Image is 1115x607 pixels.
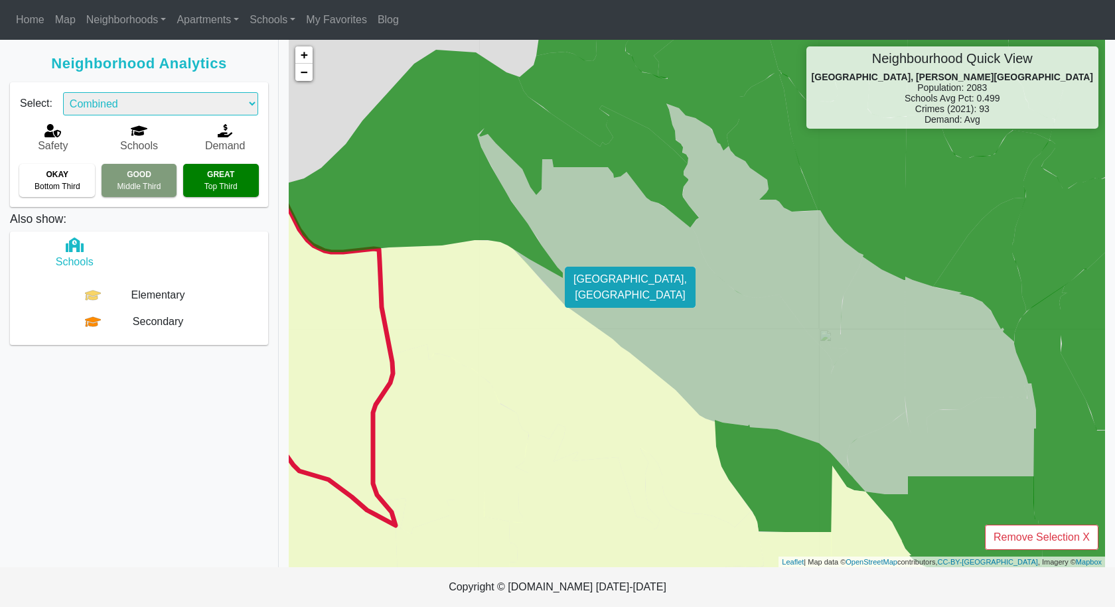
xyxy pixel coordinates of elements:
img: demand [218,124,233,137]
a: My Favorites [301,7,372,33]
span: Bottom Third [35,182,80,191]
span: Blog [378,14,399,25]
a: Blog [372,7,404,33]
a: Home [11,7,50,33]
b: GOOD [127,170,151,179]
span: Home [16,14,44,25]
a: Zoom in [295,46,313,64]
h5: Neighbourhood Quick View [812,50,1093,66]
span: Schools [56,256,94,267]
b: [GEOGRAPHIC_DATA], [PERSON_NAME][GEOGRAPHIC_DATA] [812,72,1093,82]
div: Select: [10,82,53,115]
a: Map [50,7,81,33]
span: Safety [38,140,68,151]
p: Copyright © [DOMAIN_NAME] [DATE]-[DATE] [189,567,926,607]
div: Elementary [101,287,215,303]
span: Top Third [204,182,238,191]
b: GREAT [207,170,234,179]
a: CC-BY-[GEOGRAPHIC_DATA] [937,558,1037,566]
a: Mapbox [1076,558,1102,566]
button: [GEOGRAPHIC_DATA], [GEOGRAPHIC_DATA] [565,267,696,308]
span: Map [55,14,76,25]
img: safety [44,124,61,137]
span: Neighborhoods [86,14,159,25]
button: Remove Selection X [985,525,1098,550]
a: Apartments [171,7,244,33]
a: Schools [244,7,301,33]
span: Neighborhood Analytics [10,55,268,72]
a: OpenStreetMap [846,558,897,566]
a: Zoom out [295,64,313,81]
div: Secondary [101,314,215,330]
span: Apartments [177,14,231,25]
div: Population: 2083 Schools Avg Pct: 0.499 Crimes (2021): 93 Demand: Avg [806,46,1098,129]
span: Demand [205,140,245,151]
b: OKAY [46,170,69,179]
a: Neighborhoods [81,7,172,33]
span: Schools [120,140,158,151]
p: Also show: [10,207,268,228]
span: Schools [250,14,287,25]
a: Leaflet [782,558,804,566]
span: My Favorites [306,14,367,25]
span: Middle Third [117,182,161,191]
div: | Map data © contributors, , Imagery © [779,557,1105,568]
img: schools [131,124,147,137]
